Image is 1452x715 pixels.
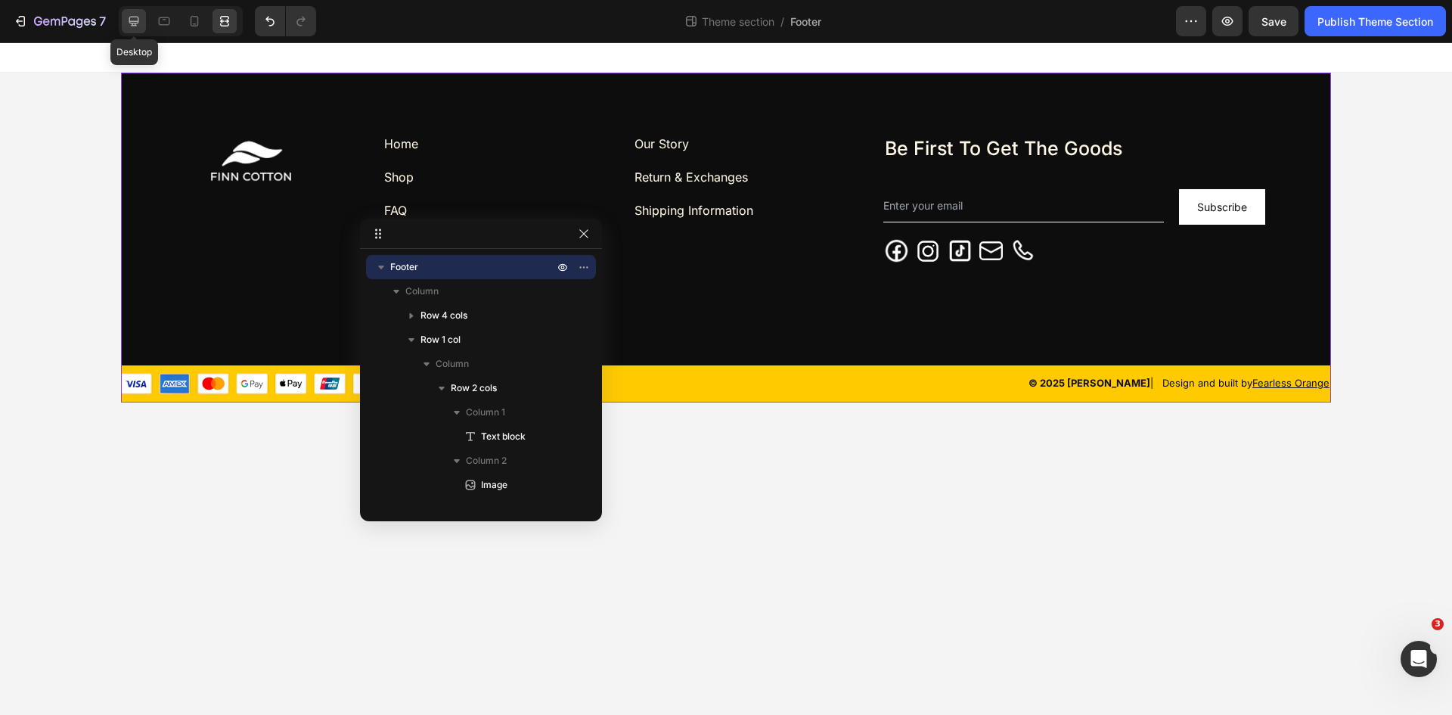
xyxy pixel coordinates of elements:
[634,127,748,142] a: Return & Exchanges
[977,194,1005,222] a: Image Title
[405,284,439,299] span: Column
[1252,334,1329,347] u: Fearless Orange
[384,94,418,109] a: Home
[1008,194,1038,224] img: Alt Image
[175,91,327,146] img: gempages_571725094552863616-a2195f6b-20c2-4596-b7ba-c422e2e8e7e5.png
[6,6,113,36] button: 7
[634,94,689,109] a: Our Story
[1179,147,1265,182] button: Subscribe
[883,147,1165,180] input: Enter your email
[466,453,507,468] span: Column 2
[1249,6,1298,36] button: Save
[466,405,505,420] span: Column 1
[481,429,526,444] span: Text block
[481,477,507,493] span: Image
[1317,14,1433,30] div: Publish Theme Section
[699,14,777,30] span: Theme section
[420,332,461,347] span: Row 1 col
[913,194,943,224] a: Image Title
[1008,194,1038,224] a: Image Title
[1028,334,1150,347] strong: © 2025 [PERSON_NAME]
[436,356,469,371] span: Column
[913,194,943,224] img: Alt Image
[255,6,316,36] div: Undo/Redo
[420,502,439,517] span: Line
[883,91,1320,123] h3: Be First To Get The Goods
[99,12,106,30] p: 7
[790,14,821,30] span: Footer
[390,260,418,275] span: Footer
[384,194,410,209] a: Blog
[740,334,1329,349] p: | Design and built by
[977,194,1005,222] img: Alt Image
[883,195,910,222] img: Alt Image
[1197,157,1247,173] div: Subscribe
[1261,15,1286,28] span: Save
[1432,618,1444,630] span: 3
[780,14,784,30] span: /
[451,381,497,396] span: Row 2 cols
[121,331,423,352] img: Alt Image
[883,195,910,222] a: Image Title
[1401,641,1437,677] iframe: Intercom live chat
[634,160,753,176] a: Shipping Information
[420,308,467,323] span: Row 4 cols
[946,194,974,222] img: Alt Image
[384,127,414,142] a: Shop
[384,160,407,176] a: FAQ
[946,194,974,222] a: Image Title
[1305,6,1446,36] button: Publish Theme Section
